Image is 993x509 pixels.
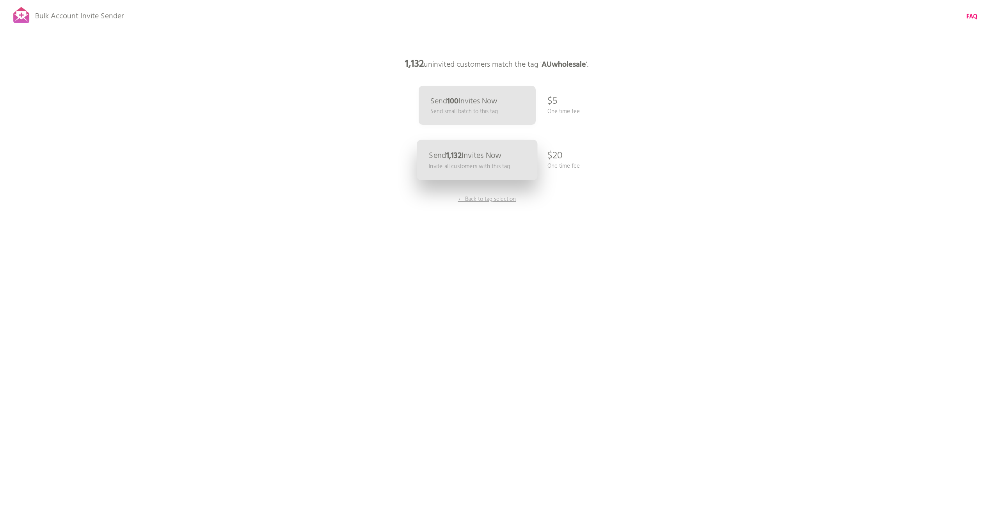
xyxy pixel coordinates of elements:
a: Send100Invites Now Send small batch to this tag [419,86,536,125]
b: 1,132 [446,149,461,162]
p: Send Invites Now [429,152,501,160]
a: FAQ [966,12,977,21]
p: Send small batch to this tag [430,107,498,116]
b: 100 [447,95,458,108]
a: Send1,132Invites Now Invite all customers with this tag [417,140,537,180]
p: One time fee [547,107,580,116]
p: Send Invites Now [430,98,497,105]
b: AUwholesale [542,59,586,71]
p: uninvited customers match the tag ' '. [380,53,614,76]
p: ← Back to tag selection [458,195,516,204]
p: One time fee [547,162,580,170]
p: $5 [547,90,558,113]
p: Invite all customers with this tag [429,162,510,171]
p: Bulk Account Invite Sender [35,5,124,24]
p: $20 [547,144,563,168]
b: 1,132 [405,57,424,72]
